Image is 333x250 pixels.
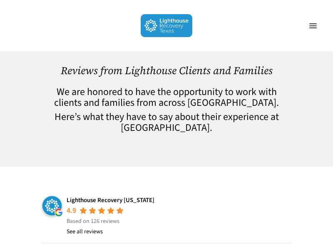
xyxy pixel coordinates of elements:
span: Based on 126 reviews [67,217,119,225]
h4: Here’s what they have to say about their experience at [GEOGRAPHIC_DATA]. [42,112,291,133]
h4: We are honored to have the opportunity to work with clients and families from across [GEOGRAPHIC_... [42,87,291,108]
img: Lighthouse Recovery Texas [42,195,62,216]
div: 4.9 [67,206,76,216]
a: Lighthouse Recovery [US_STATE] [67,196,154,205]
h1: Reviews from Lighthouse Clients and Families [42,65,291,77]
a: See all reviews [67,227,103,237]
img: Lighthouse Recovery Texas [141,14,193,37]
a: Navigation Menu [305,22,321,30]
